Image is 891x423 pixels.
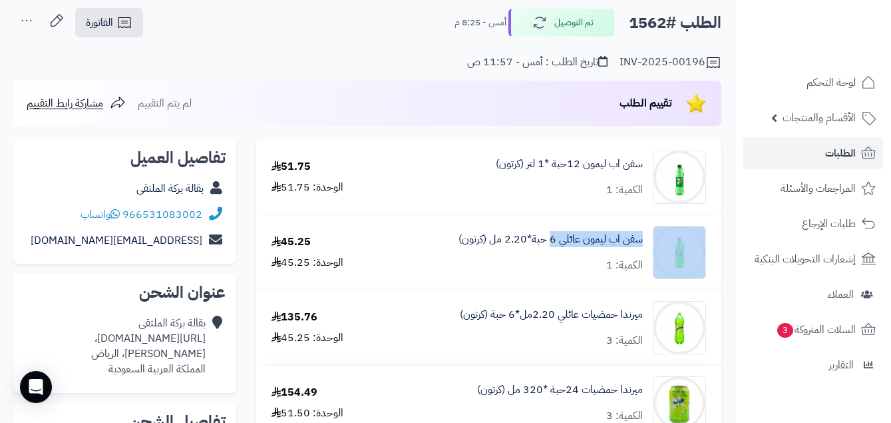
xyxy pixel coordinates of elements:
[31,232,202,248] a: [EMAIL_ADDRESS][DOMAIN_NAME]
[828,356,854,374] span: التقارير
[271,385,317,400] div: 154.49
[271,406,343,421] div: الوحدة: 51.50
[620,95,672,111] span: تقييم الطلب
[271,255,343,270] div: الوحدة: 45.25
[776,320,856,339] span: السلات المتروكة
[24,150,226,166] h2: تفاصيل العميل
[20,371,52,403] div: Open Intercom Messenger
[467,55,608,70] div: تاريخ الطلب : أمس - 11:57 ص
[806,73,856,92] span: لوحة التحكم
[460,307,643,322] a: ميرندا حمضيات عائلي 2.20مل*6 حبة (كرتون)
[91,316,206,376] div: بقالة بركة الملتقى [URL][DOMAIN_NAME]، [PERSON_NAME]، الرياض المملكة العربية السعودية
[743,173,883,205] a: المراجعات والأسئلة
[743,67,883,99] a: لوحة التحكم
[653,301,705,354] img: 1747544486-c60db756-6ee7-44b0-a7d4-ec449800-90x90.jpg
[24,284,226,300] h2: عنوان الشحن
[138,95,192,111] span: لم يتم التقييم
[606,183,643,198] div: الكمية: 1
[802,214,856,233] span: طلبات الإرجاع
[458,232,643,247] a: سفن اب ليمون عائلي 6 حبة*2.20 مل (كرتون)
[781,179,856,198] span: المراجعات والأسئلة
[508,9,615,37] button: تم التوصيل
[743,349,883,381] a: التقارير
[743,208,883,240] a: طلبات الإرجاع
[271,180,343,195] div: الوحدة: 51.75
[653,151,705,204] img: 1747540828-789ab214-413e-4ccd-b32f-1699f0bc-90x90.jpg
[755,250,856,268] span: إشعارات التحويلات البنكية
[477,382,643,398] a: ميرندا حمضيات 24حبة *320 مل (كرتون)
[122,207,202,222] a: 966531083002
[136,181,204,197] a: بقالة بركة الملتقى
[271,159,311,175] div: 51.75
[801,35,878,63] img: logo-2.png
[606,333,643,348] div: الكمية: 3
[271,330,343,346] div: الوحدة: 45.25
[743,243,883,275] a: إشعارات التحويلات البنكية
[606,258,643,273] div: الكمية: 1
[629,9,721,37] h2: الطلب #1562
[86,15,113,31] span: الفاتورة
[271,310,317,325] div: 135.76
[27,95,126,111] a: مشاركة رابط التقييم
[653,226,705,279] img: 1747541306-e6e5e2d5-9b67-463e-b81b-59a02ee4-90x90.jpg
[620,55,721,71] div: INV-2025-00196
[783,109,856,127] span: الأقسام والمنتجات
[828,285,854,304] span: العملاء
[81,207,120,222] a: واتساب
[743,278,883,310] a: العملاء
[777,323,793,338] span: 3
[271,234,311,250] div: 45.25
[743,314,883,346] a: السلات المتروكة3
[743,137,883,169] a: الطلبات
[454,16,506,29] small: أمس - 8:25 م
[27,95,103,111] span: مشاركة رابط التقييم
[496,157,643,172] a: سفن اب ليمون 12حبة *1 لتر (كرتون)
[825,144,856,163] span: الطلبات
[75,8,143,37] a: الفاتورة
